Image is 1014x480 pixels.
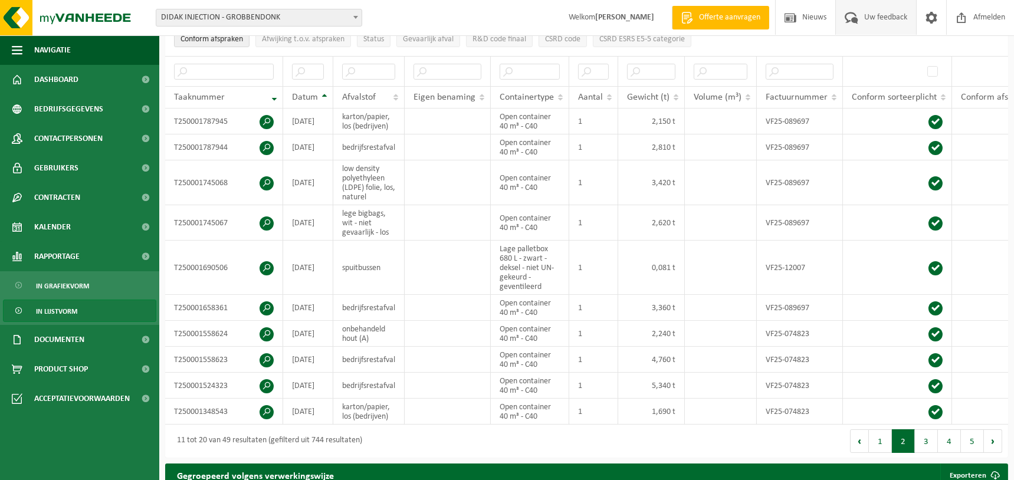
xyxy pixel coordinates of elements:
[491,347,569,373] td: Open container 40 m³ - C40
[491,295,569,321] td: Open container 40 m³ - C40
[618,241,685,295] td: 0,081 t
[165,241,283,295] td: T250001690506
[174,29,250,47] button: Conform afspraken : Activate to sort
[34,384,130,413] span: Acceptatievoorwaarden
[569,205,618,241] td: 1
[283,241,333,295] td: [DATE]
[342,93,376,102] span: Afvalstof
[283,295,333,321] td: [DATE]
[672,6,769,29] a: Offerte aanvragen
[593,29,691,47] button: CSRD ESRS E5-5 categorieCSRD ESRS E5-5 categorie: Activate to sort
[569,241,618,295] td: 1
[34,212,71,242] span: Kalender
[569,109,618,134] td: 1
[618,399,685,425] td: 1,690 t
[491,134,569,160] td: Open container 40 m³ - C40
[283,347,333,373] td: [DATE]
[618,160,685,205] td: 3,420 t
[34,354,88,384] span: Product Shop
[569,295,618,321] td: 1
[34,35,71,65] span: Navigatie
[283,109,333,134] td: [DATE]
[757,399,843,425] td: VF25-074823
[696,12,763,24] span: Offerte aanvragen
[396,29,460,47] button: Gevaarlijk afval : Activate to sort
[255,29,351,47] button: Afwijking t.o.v. afsprakenAfwijking t.o.v. afspraken: Activate to sort
[165,205,283,241] td: T250001745067
[333,205,405,241] td: lege bigbags, wit - niet gevaarlijk - los
[757,160,843,205] td: VF25-089697
[472,35,526,44] span: R&D code finaal
[545,35,580,44] span: CSRD code
[34,153,78,183] span: Gebruikers
[156,9,362,27] span: DIDAK INJECTION - GROBBENDONK
[961,429,984,453] button: 5
[618,109,685,134] td: 2,150 t
[757,295,843,321] td: VF25-089697
[36,300,77,323] span: In lijstvorm
[283,134,333,160] td: [DATE]
[3,300,156,322] a: In lijstvorm
[165,134,283,160] td: T250001787944
[892,429,915,453] button: 2
[262,35,344,44] span: Afwijking t.o.v. afspraken
[491,205,569,241] td: Open container 40 m³ - C40
[850,429,869,453] button: Previous
[627,93,670,102] span: Gewicht (t)
[283,160,333,205] td: [DATE]
[165,295,283,321] td: T250001658361
[34,183,80,212] span: Contracten
[500,93,554,102] span: Containertype
[333,399,405,425] td: karton/papier, los (bedrijven)
[333,295,405,321] td: bedrijfsrestafval
[569,399,618,425] td: 1
[618,205,685,241] td: 2,620 t
[757,205,843,241] td: VF25-089697
[34,94,103,124] span: Bedrijfsgegevens
[466,29,533,47] button: R&D code finaalR&amp;D code finaal: Activate to sort
[165,399,283,425] td: T250001348543
[333,241,405,295] td: spuitbussen
[852,93,937,102] span: Conform sorteerplicht
[938,429,961,453] button: 4
[181,35,243,44] span: Conform afspraken
[569,347,618,373] td: 1
[171,430,362,452] div: 11 tot 20 van 49 resultaten (gefilterd uit 744 resultaten)
[333,347,405,373] td: bedrijfsrestafval
[292,93,318,102] span: Datum
[491,109,569,134] td: Open container 40 m³ - C40
[34,242,80,271] span: Rapportage
[757,109,843,134] td: VF25-089697
[984,429,1002,453] button: Next
[599,35,685,44] span: CSRD ESRS E5-5 categorie
[414,93,475,102] span: Eigen benaming
[757,373,843,399] td: VF25-074823
[283,373,333,399] td: [DATE]
[36,275,89,297] span: In grafiekvorm
[595,13,654,22] strong: [PERSON_NAME]
[174,93,225,102] span: Taaknummer
[618,347,685,373] td: 4,760 t
[569,160,618,205] td: 1
[757,134,843,160] td: VF25-089697
[618,134,685,160] td: 2,810 t
[156,9,362,26] span: DIDAK INJECTION - GROBBENDONK
[757,241,843,295] td: VF25-12007
[333,109,405,134] td: karton/papier, los (bedrijven)
[165,373,283,399] td: T250001524323
[491,321,569,347] td: Open container 40 m³ - C40
[34,65,78,94] span: Dashboard
[694,93,741,102] span: Volume (m³)
[578,93,603,102] span: Aantal
[34,124,103,153] span: Contactpersonen
[333,160,405,205] td: low density polyethyleen (LDPE) folie, los, naturel
[165,321,283,347] td: T250001558624
[757,347,843,373] td: VF25-074823
[333,321,405,347] td: onbehandeld hout (A)
[491,160,569,205] td: Open container 40 m³ - C40
[618,321,685,347] td: 2,240 t
[333,134,405,160] td: bedrijfsrestafval
[165,160,283,205] td: T250001745068
[165,109,283,134] td: T250001787945
[357,29,390,47] button: StatusStatus: Activate to sort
